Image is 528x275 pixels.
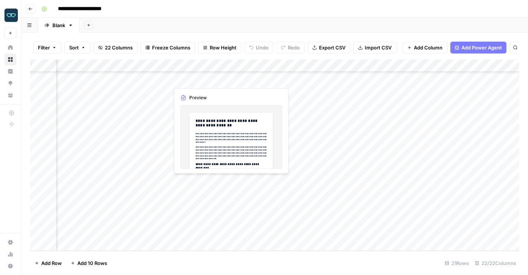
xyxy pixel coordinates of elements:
button: Freeze Columns [141,42,195,54]
a: Insights [4,65,16,77]
span: Filter [38,44,50,51]
span: Sort [69,44,79,51]
span: Add Power Agent [461,44,502,51]
button: Workspace: Zola Inc [4,6,16,25]
span: Add Row [41,259,62,267]
button: Add Column [402,42,447,54]
button: Add Row [30,257,66,269]
button: Help + Support [4,260,16,272]
button: Export CSV [308,42,350,54]
img: Zola Inc Logo [4,9,18,22]
div: Blank [52,22,65,29]
a: Blank [38,18,80,33]
button: Import CSV [353,42,396,54]
button: Add Power Agent [450,42,506,54]
div: 21 Rows [442,257,472,269]
button: Add 10 Rows [66,257,112,269]
button: 22 Columns [93,42,138,54]
a: Browse [4,54,16,65]
button: Row Height [198,42,241,54]
a: Opportunities [4,77,16,89]
button: Redo [276,42,305,54]
a: Usage [4,248,16,260]
span: Undo [256,44,268,51]
button: Undo [244,42,273,54]
button: Sort [64,42,90,54]
span: Add 10 Rows [77,259,107,267]
button: Filter [33,42,61,54]
span: Import CSV [365,44,392,51]
a: Your Data [4,89,16,101]
span: Row Height [210,44,236,51]
span: Freeze Columns [152,44,190,51]
div: 22/22 Columns [472,257,519,269]
span: Add Column [414,44,442,51]
span: Redo [288,44,300,51]
a: Home [4,42,16,54]
span: 22 Columns [105,44,133,51]
span: Export CSV [319,44,345,51]
a: Settings [4,236,16,248]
